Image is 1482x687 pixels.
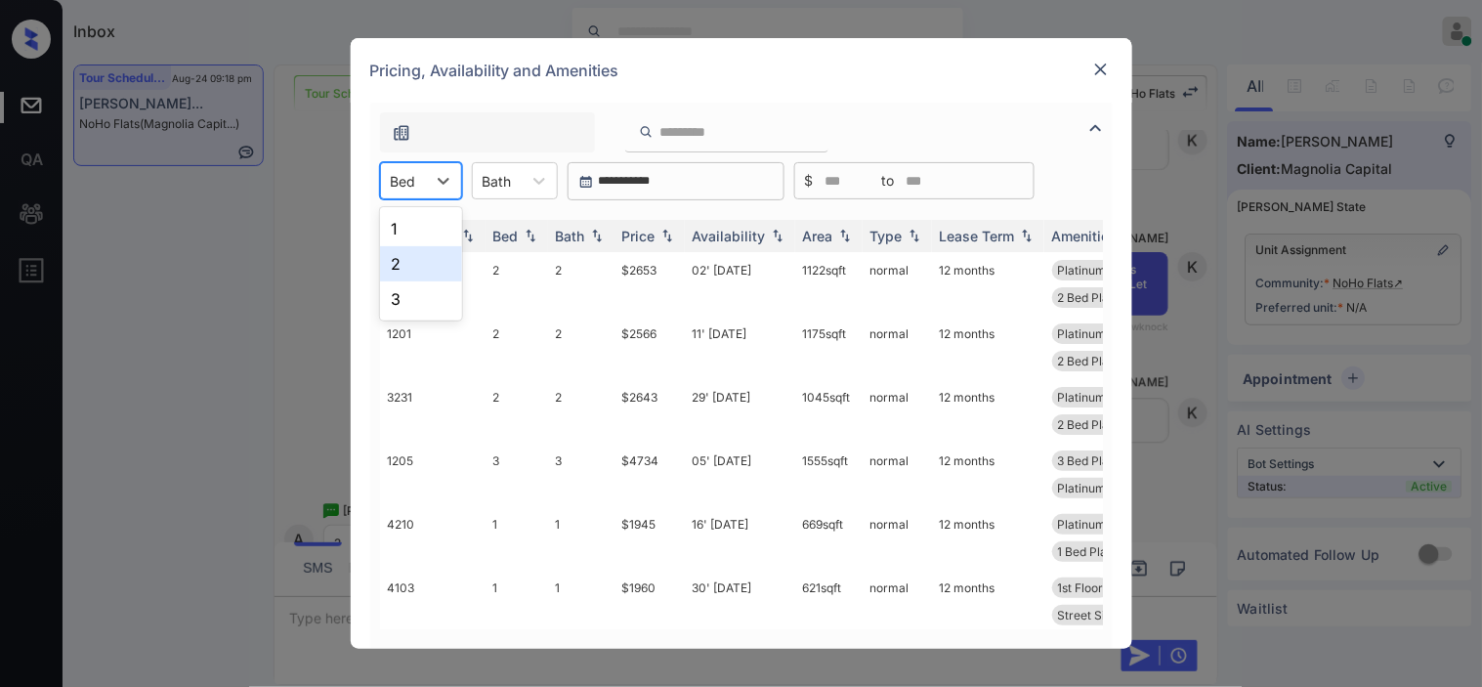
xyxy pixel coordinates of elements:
[614,570,685,633] td: $1960
[548,379,614,443] td: 2
[882,170,895,192] span: to
[1058,354,1153,368] span: 2 Bed Platinum ...
[768,230,787,243] img: sorting
[863,570,932,633] td: normal
[614,379,685,443] td: $2643
[685,506,795,570] td: 16' [DATE]
[1058,326,1150,341] span: Platinum Floori...
[392,123,411,143] img: icon-zuma
[1052,228,1118,244] div: Amenities
[685,443,795,506] td: 05' [DATE]
[556,228,585,244] div: Bath
[614,443,685,506] td: $4734
[795,570,863,633] td: 621 sqft
[1058,580,1104,595] span: 1st Floor
[587,230,607,243] img: sorting
[685,316,795,379] td: 11' [DATE]
[863,252,932,316] td: normal
[614,506,685,570] td: $1945
[380,211,462,246] div: 1
[486,379,548,443] td: 2
[685,252,795,316] td: 02' [DATE]
[1017,230,1037,243] img: sorting
[870,228,903,244] div: Type
[380,281,462,317] div: 3
[803,228,833,244] div: Area
[351,38,1132,103] div: Pricing, Availability and Amenities
[795,316,863,379] td: 1175 sqft
[548,506,614,570] td: 1
[932,252,1044,316] td: 12 months
[380,443,486,506] td: 1205
[380,570,486,633] td: 4103
[486,316,548,379] td: 2
[1084,116,1108,140] img: icon-zuma
[795,506,863,570] td: 669 sqft
[657,230,677,243] img: sorting
[639,123,654,141] img: icon-zuma
[685,379,795,443] td: 29' [DATE]
[932,443,1044,506] td: 12 months
[1058,453,1153,468] span: 3 Bed Platinum ...
[614,316,685,379] td: $2566
[486,570,548,633] td: 1
[380,506,486,570] td: 4210
[380,246,462,281] div: 2
[548,443,614,506] td: 3
[1058,544,1151,559] span: 1 Bed Platinum ...
[795,379,863,443] td: 1045 sqft
[1058,263,1150,278] span: Platinum Floori...
[1058,517,1150,532] span: Platinum Floori...
[905,230,924,243] img: sorting
[1058,290,1153,305] span: 2 Bed Platinum ...
[486,252,548,316] td: 2
[548,316,614,379] td: 2
[380,316,486,379] td: 1201
[932,316,1044,379] td: 12 months
[863,443,932,506] td: normal
[932,570,1044,633] td: 12 months
[614,252,685,316] td: $2653
[795,443,863,506] td: 1555 sqft
[493,228,519,244] div: Bed
[863,379,932,443] td: normal
[380,379,486,443] td: 3231
[805,170,814,192] span: $
[486,506,548,570] td: 1
[685,570,795,633] td: 30' [DATE]
[1058,608,1152,623] span: Street Side Wal...
[932,379,1044,443] td: 12 months
[548,570,614,633] td: 1
[863,506,932,570] td: normal
[863,316,932,379] td: normal
[693,228,766,244] div: Availability
[548,252,614,316] td: 2
[835,230,855,243] img: sorting
[940,228,1015,244] div: Lease Term
[1058,417,1153,432] span: 2 Bed Platinum ...
[1091,60,1111,79] img: close
[1058,481,1150,495] span: Platinum Floori...
[486,443,548,506] td: 3
[458,230,478,243] img: sorting
[521,230,540,243] img: sorting
[622,228,656,244] div: Price
[1058,390,1150,405] span: Platinum Floori...
[932,506,1044,570] td: 12 months
[795,252,863,316] td: 1122 sqft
